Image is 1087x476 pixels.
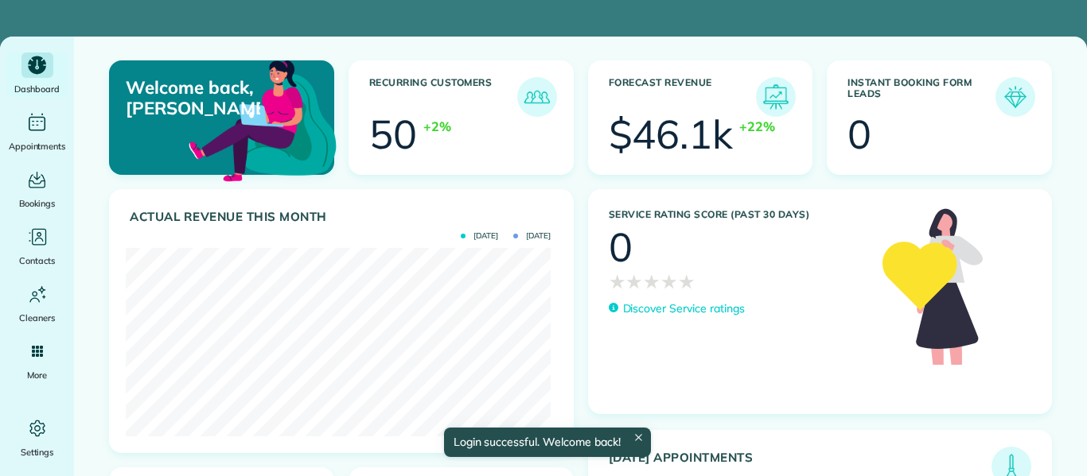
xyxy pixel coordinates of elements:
[6,167,68,211] a: Bookings
[27,367,47,383] span: More
[6,52,68,97] a: Dashboard
[6,281,68,326] a: Cleaners
[461,232,498,240] span: [DATE]
[609,209,867,220] h3: Service Rating score (past 30 days)
[6,110,68,154] a: Appointments
[185,42,340,196] img: dashboard_welcome-42a62b7d889689a78055ac9021e634bf52bae3f8056760290aed330b23ab8690.png
[19,195,56,211] span: Bookings
[369,77,517,117] h3: Recurring Customers
[678,267,695,296] span: ★
[609,300,745,317] a: Discover Service ratings
[14,81,60,97] span: Dashboard
[609,114,734,154] div: $46.1k
[609,77,757,117] h3: Forecast Revenue
[660,267,678,296] span: ★
[9,138,66,154] span: Appointments
[760,81,792,113] img: icon_forecast_revenue-8c13a41c7ed35a8dcfafea3cbb826a0462acb37728057bba2d056411b612bbbe.png
[847,77,995,117] h3: Instant Booking Form Leads
[739,117,775,136] div: +22%
[423,117,451,136] div: +2%
[643,267,660,296] span: ★
[130,210,557,224] h3: Actual Revenue this month
[609,227,633,267] div: 0
[6,224,68,269] a: Contacts
[6,416,68,460] a: Settings
[847,114,871,154] div: 0
[625,267,643,296] span: ★
[521,81,553,113] img: icon_recurring_customers-cf858462ba22bcd05b5a5880d41d6543d210077de5bb9ebc9590e49fd87d84ed.png
[609,267,626,296] span: ★
[21,444,54,460] span: Settings
[513,232,551,240] span: [DATE]
[19,253,55,269] span: Contacts
[126,77,260,119] p: Welcome back, [PERSON_NAME]!
[999,81,1031,113] img: icon_form_leads-04211a6a04a5b2264e4ee56bc0799ec3eb69b7e499cbb523a139df1d13a81ae0.png
[623,300,745,317] p: Discover Service ratings
[19,310,55,326] span: Cleaners
[443,428,650,457] div: Login successful. Welcome back!
[369,114,417,154] div: 50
